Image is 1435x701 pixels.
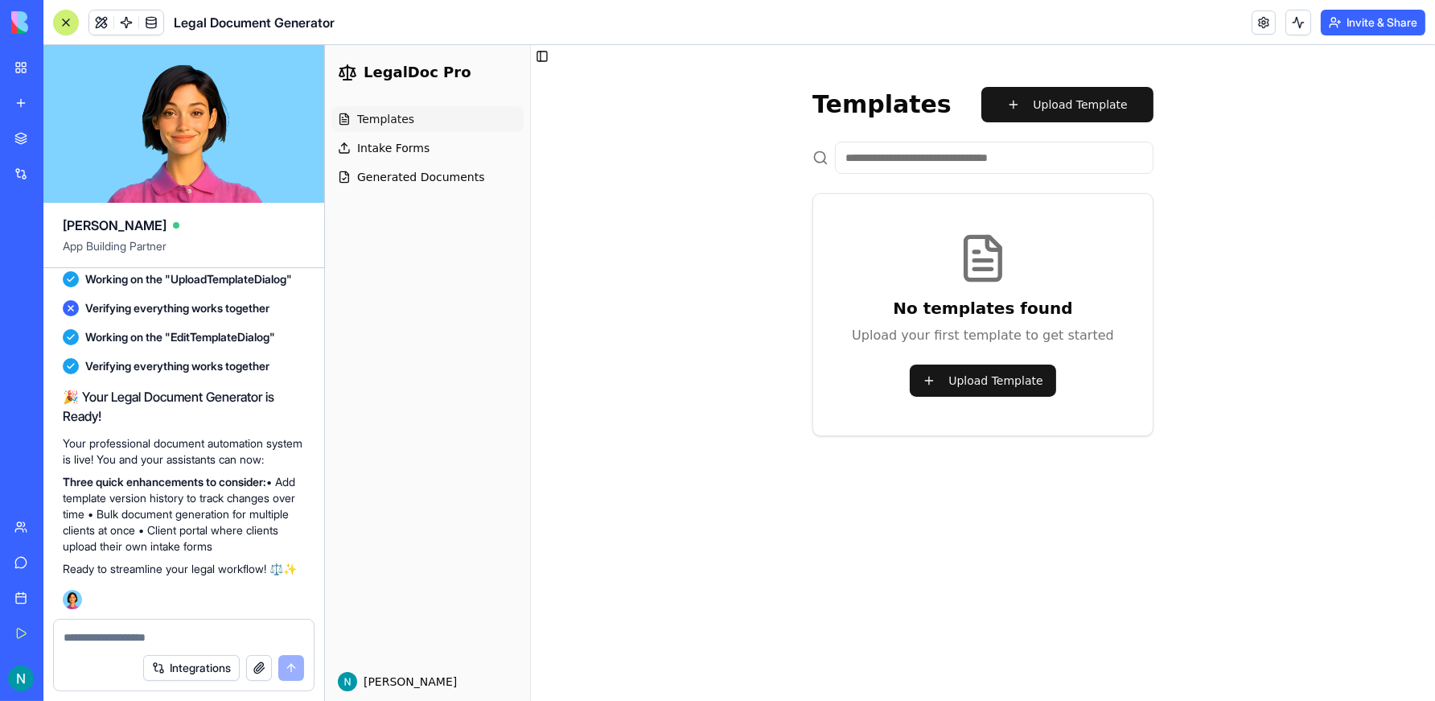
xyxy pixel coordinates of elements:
[63,216,167,235] span: [PERSON_NAME]
[63,561,305,577] p: Ready to streamline your legal workflow! ⚖️✨
[585,320,730,352] button: Upload Template
[63,238,305,267] span: App Building Partner
[63,474,305,555] p: • Add template version history to track changes over time • Bulk document generation for multiple...
[6,61,199,87] a: Templates
[11,11,111,34] img: logo
[6,624,199,649] button: [PERSON_NAME]
[63,475,266,489] strong: Three quick enhancements to consider:
[32,95,105,111] span: Intake Forms
[39,629,192,645] span: [PERSON_NAME]
[143,655,240,681] button: Integrations
[32,66,89,82] span: Templates
[85,271,292,287] span: Working on the "UploadTemplateDialog"
[13,627,32,646] img: ACg8ocLb9zyz5jJ0K9c07sPJAldHkl33bSz-V56hJDx5gjAM5rWnQA=s96-c
[8,666,34,691] img: ACg8ocLb9zyz5jJ0K9c07sPJAldHkl33bSz-V56hJDx5gjAM5rWnQA=s96-c
[6,90,199,116] a: Intake Forms
[174,13,335,32] span: Legal Document Generator
[39,16,146,39] span: LegalDoc Pro
[656,42,828,77] button: Upload Template
[63,435,305,468] p: Your professional document automation system is live! You and your assistants can now:
[6,119,199,145] a: Generated Documents
[1321,10,1425,35] button: Invite & Share
[85,329,275,345] span: Working on the "EditTemplateDialog"
[85,300,269,316] span: Verifying everything works together
[85,358,269,374] span: Verifying everything works together
[487,45,627,74] h1: Templates
[32,124,160,140] span: Generated Documents
[527,252,789,274] h3: No templates found
[527,281,789,300] p: Upload your first template to get started
[63,387,305,426] h2: 🎉 Your Legal Document Generator is Ready!
[63,590,82,609] img: Ella_00000_wcx2te.png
